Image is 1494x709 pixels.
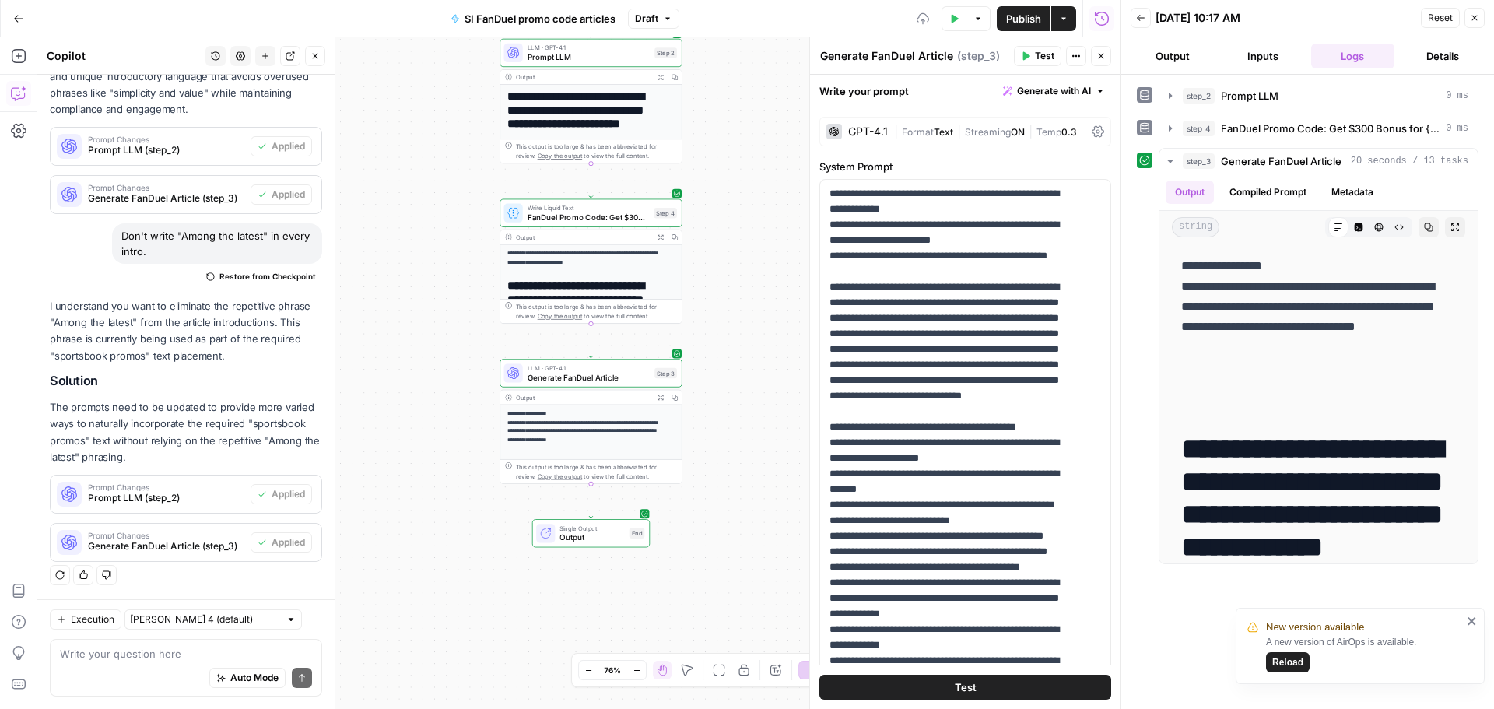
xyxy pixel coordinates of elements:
[1221,153,1341,169] span: Generate FanDuel Article
[819,675,1111,700] button: Test
[272,188,305,202] span: Applied
[1159,149,1478,174] button: 20 seconds / 13 tasks
[1159,83,1478,108] button: 0 ms
[47,48,201,64] div: Copilot
[1017,84,1091,98] span: Generate with AI
[1159,174,1478,563] div: 20 seconds / 13 tasks
[953,123,965,139] span: |
[528,371,650,383] span: Generate FanDuel Article
[1221,88,1278,104] span: Prompt LLM
[50,298,322,364] p: I understand you want to eliminate the repetitive phrase "Among the latest" from the article intr...
[538,313,582,320] span: Copy the output
[516,142,677,160] div: This output is too large & has been abbreviated for review. to view the full content.
[1266,619,1364,635] span: New version available
[516,462,677,481] div: This output is too large & has been abbreviated for review. to view the full content.
[654,208,677,219] div: Step 4
[88,483,244,491] span: Prompt Changes
[630,528,645,539] div: End
[820,48,953,64] textarea: Generate FanDuel Article
[230,671,279,685] span: Auto Mode
[50,374,322,388] h2: Solution
[272,139,305,153] span: Applied
[1428,11,1453,25] span: Reset
[50,609,121,630] button: Execution
[50,399,322,465] p: The prompts need to be updated to provide more varied ways to naturally incorporate the required ...
[589,484,593,518] g: Edge from step_3 to end
[902,126,934,138] span: Format
[1220,181,1316,204] button: Compiled Prompt
[654,368,677,379] div: Step 3
[465,11,615,26] span: SI FanDuel promo code articles
[538,472,582,479] span: Copy the output
[528,51,650,63] span: Prompt LLM
[71,612,114,627] span: Execution
[88,191,244,205] span: Generate FanDuel Article (step_3)
[955,679,977,695] span: Test
[957,48,1000,64] span: ( step_3 )
[589,324,593,358] g: Edge from step_4 to step_3
[209,668,286,688] button: Auto Mode
[1159,116,1478,141] button: 0 ms
[1221,44,1305,68] button: Inputs
[1446,89,1468,103] span: 0 ms
[500,519,682,547] div: Single OutputOutputEnd
[894,123,902,139] span: |
[88,184,244,191] span: Prompt Changes
[219,270,316,283] span: Restore from Checkpoint
[1183,121,1215,136] span: step_4
[500,199,682,324] div: Write Liquid TextFanDuel Promo Code: Get $300 Bonus for {{ event_title }}Step 4Output**** **** **...
[628,9,679,29] button: Draft
[528,43,650,52] span: LLM · GPT-4.1
[88,491,244,505] span: Prompt LLM (step_2)
[251,532,312,553] button: Applied
[88,143,244,157] span: Prompt LLM (step_2)
[516,392,650,402] div: Output
[1221,121,1440,136] span: FanDuel Promo Code: Get $300 Bonus for {{ event_title }}
[516,72,650,82] div: Output
[848,126,888,137] div: GPT-4.1
[516,302,677,321] div: This output is too large & has been abbreviated for review. to view the full content.
[1311,44,1395,68] button: Logs
[654,47,677,58] div: Step 2
[1467,615,1478,627] button: close
[251,184,312,205] button: Applied
[1446,121,1468,135] span: 0 ms
[516,233,650,242] div: Output
[88,539,244,553] span: Generate FanDuel Article (step_3)
[88,532,244,539] span: Prompt Changes
[635,12,658,26] span: Draft
[559,523,624,532] span: Single Output
[1421,8,1460,28] button: Reset
[1183,153,1215,169] span: step_3
[589,163,593,198] g: Edge from step_2 to step_4
[1351,154,1468,168] span: 20 seconds / 13 tasks
[1266,635,1462,672] div: A new version of AirOps is available.
[1035,49,1054,63] span: Test
[1036,126,1061,138] span: Temp
[528,203,650,212] span: Write Liquid Text
[604,664,621,676] span: 76%
[997,81,1111,101] button: Generate with AI
[1172,217,1219,237] span: string
[810,75,1120,107] div: Write your prompt
[1131,44,1215,68] button: Output
[528,363,650,373] span: LLM · GPT-4.1
[1014,46,1061,66] button: Test
[251,484,312,504] button: Applied
[88,135,244,143] span: Prompt Changes
[997,6,1050,31] button: Publish
[538,153,582,160] span: Copy the output
[1266,652,1310,672] button: Reload
[1011,126,1025,138] span: ON
[528,211,650,223] span: FanDuel Promo Code: Get $300 Bonus for {{ event_title }}
[50,52,322,118] p: The prompts need to be updated to create more varied and unique introductory language that avoids...
[934,126,953,138] span: Text
[1322,181,1383,204] button: Metadata
[1166,181,1214,204] button: Output
[559,532,624,543] span: Output
[112,223,322,264] div: Don't write "Among the latest" in every intro.
[965,126,1011,138] span: Streaming
[1272,655,1303,669] span: Reload
[589,3,593,37] g: Edge from start to step_2
[272,487,305,501] span: Applied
